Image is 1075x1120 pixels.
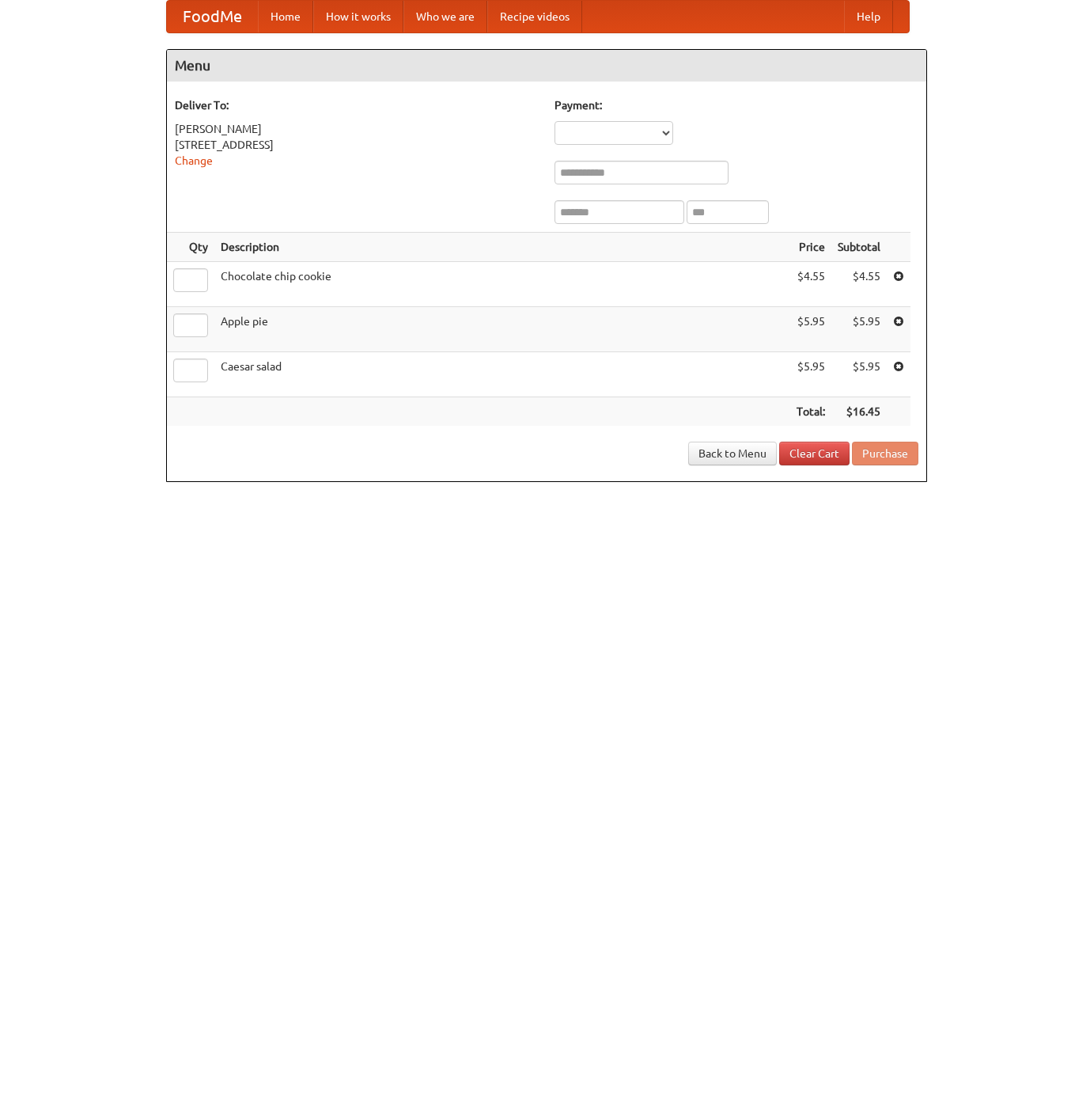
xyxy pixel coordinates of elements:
[403,1,487,32] a: Who we are
[313,1,403,32] a: How it works
[790,352,831,397] td: $5.95
[175,97,539,113] h5: Deliver To:
[844,1,893,32] a: Help
[790,307,831,352] td: $5.95
[790,262,831,307] td: $4.55
[852,442,918,465] button: Purchase
[214,233,790,262] th: Description
[831,397,887,427] th: $16.45
[167,1,258,32] a: FoodMe
[555,97,918,113] h5: Payment:
[175,121,539,137] div: [PERSON_NAME]
[790,233,831,262] th: Price
[831,307,887,352] td: $5.95
[214,307,790,352] td: Apple pie
[167,233,214,262] th: Qty
[258,1,313,32] a: Home
[175,137,539,153] div: [STREET_ADDRESS]
[487,1,582,32] a: Recipe videos
[167,50,926,82] h4: Menu
[779,442,850,465] a: Clear Cart
[214,262,790,307] td: Chocolate chip cookie
[831,352,887,397] td: $5.95
[175,154,213,167] a: Change
[831,262,887,307] td: $4.55
[831,233,887,262] th: Subtotal
[688,442,777,465] a: Back to Menu
[214,352,790,397] td: Caesar salad
[790,397,831,427] th: Total:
